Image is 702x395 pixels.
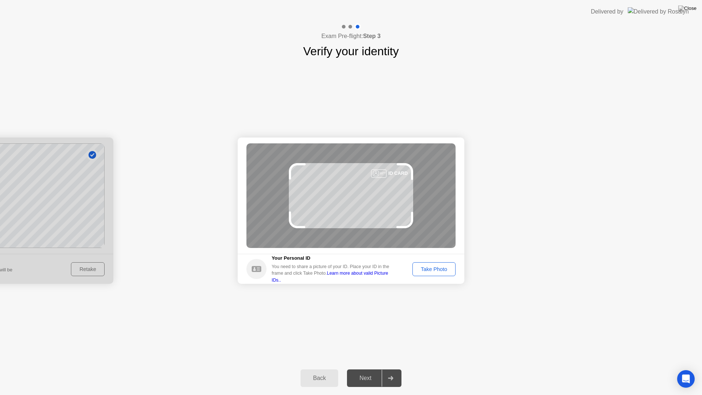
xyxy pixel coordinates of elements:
img: Delivered by Rosalyn [628,7,689,16]
div: Delivered by [591,7,623,16]
b: Step 3 [363,33,381,39]
div: Take Photo [415,266,453,272]
img: Close [678,5,697,11]
h4: Exam Pre-flight: [321,32,381,41]
h1: Verify your identity [303,42,399,60]
div: Back [303,375,336,381]
a: Learn more about valid Picture IDs.. [272,271,388,282]
div: Next [349,375,382,381]
div: Open Intercom Messenger [677,370,695,388]
div: You need to share a picture of your ID. Place your ID in the frame and click Take Photo. [272,263,395,283]
button: Back [301,369,338,387]
h5: Your Personal ID [272,255,395,262]
div: ID CARD [388,170,408,177]
button: Take Photo [412,262,456,276]
button: Next [347,369,401,387]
